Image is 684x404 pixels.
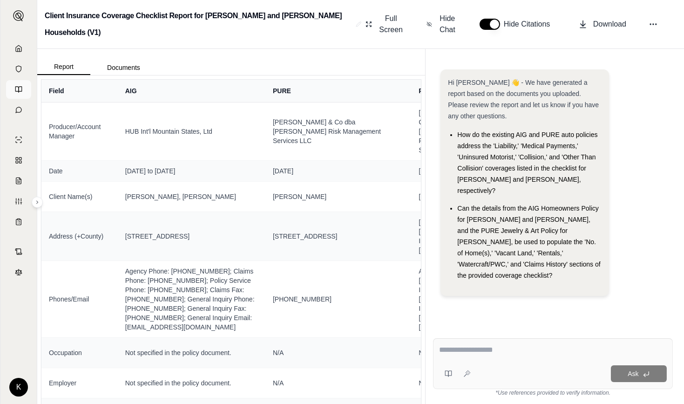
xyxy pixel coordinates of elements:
[125,267,258,332] span: Agency Phone: [PHONE_NUMBER]; Claims Phone: [PHONE_NUMBER]; Policy Service Phone: [PHONE_NUMBER];...
[9,7,28,25] button: Expand sidebar
[504,19,556,30] span: Hide Citations
[6,60,31,78] a: Documents Vault
[118,80,265,102] th: AIG
[6,242,31,261] a: Contract Analysis
[49,348,110,357] span: Occupation
[611,365,667,382] button: Ask
[448,79,599,120] span: Hi [PERSON_NAME] 👋 - We have generated a report based on the documents you uploaded. Please revie...
[273,117,404,145] span: [PERSON_NAME] & Co dba [PERSON_NAME] Risk Management Services LLC
[90,60,157,75] button: Documents
[419,192,487,201] span: [PERSON_NAME]
[378,13,404,35] span: Full Screen
[438,13,457,35] span: Hide Chat
[45,7,352,41] h2: Client Insurance Coverage Checklist Report for [PERSON_NAME] and [PERSON_NAME] Households (V1)
[273,192,404,201] span: [PERSON_NAME]
[125,166,258,176] span: [DATE] to [DATE]
[419,218,487,255] span: [GEOGRAPHIC_DATA][STREET_ADDRESS]; Insured Location: [STREET_ADDRESS]
[32,197,43,208] button: Expand sidebar
[423,9,461,39] button: Hide Chat
[49,166,110,176] span: Date
[125,192,258,201] span: [PERSON_NAME], [PERSON_NAME]
[273,232,404,241] span: [STREET_ADDRESS]
[125,232,258,241] span: [STREET_ADDRESS]
[628,370,638,377] span: Ask
[49,294,110,304] span: Phones/Email
[37,59,90,75] button: Report
[419,108,487,155] span: [PERSON_NAME] & Co dba [PERSON_NAME] Risk Management Services LLC
[457,131,597,194] span: How do the existing AIG and PURE auto policies address the 'Liability,' 'Medical Payments,' 'Unin...
[6,212,31,231] a: Coverage Table
[273,166,404,176] span: [DATE]
[457,205,600,279] span: Can the details from the AIG Homeowners Policy for [PERSON_NAME] and [PERSON_NAME], and the PURE ...
[13,10,24,21] img: Expand sidebar
[6,101,31,119] a: Chat
[49,192,110,201] span: Client Name(s)
[6,151,31,170] a: Policy Comparisons
[125,127,258,136] span: HUB Int'l Mountain States, Ltd
[419,267,487,332] span: Agent Phone: [PHONE_NUMBER]; Insurer Phone: [PHONE_NUMBER]; Insurer Email: [EMAIL_ADDRESS][DOMAIN...
[419,348,487,357] span: N/A
[49,378,110,388] span: Employer
[9,378,28,397] div: K
[273,348,404,357] span: N/A
[49,122,110,141] span: Producer/Account Manager
[125,348,258,357] span: Not specified in the policy document.
[125,378,258,388] span: Not specified in the policy document.
[6,39,31,58] a: Home
[41,80,118,102] th: Field
[419,166,487,176] span: [DATE]
[433,389,673,397] div: *Use references provided to verify information.
[6,130,31,149] a: Single Policy
[265,80,411,102] th: PURE
[6,192,31,211] a: Custom Report
[411,80,494,102] th: PURE
[575,15,630,34] button: Download
[6,171,31,190] a: Claim Coverage
[6,263,31,281] a: Legal Search Engine
[49,232,110,241] span: Address (+County)
[6,80,31,99] a: Prompt Library
[419,378,487,388] span: N/A
[273,294,404,304] span: [PHONE_NUMBER]
[273,378,404,388] span: N/A
[362,9,408,39] button: Full Screen
[593,19,626,30] span: Download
